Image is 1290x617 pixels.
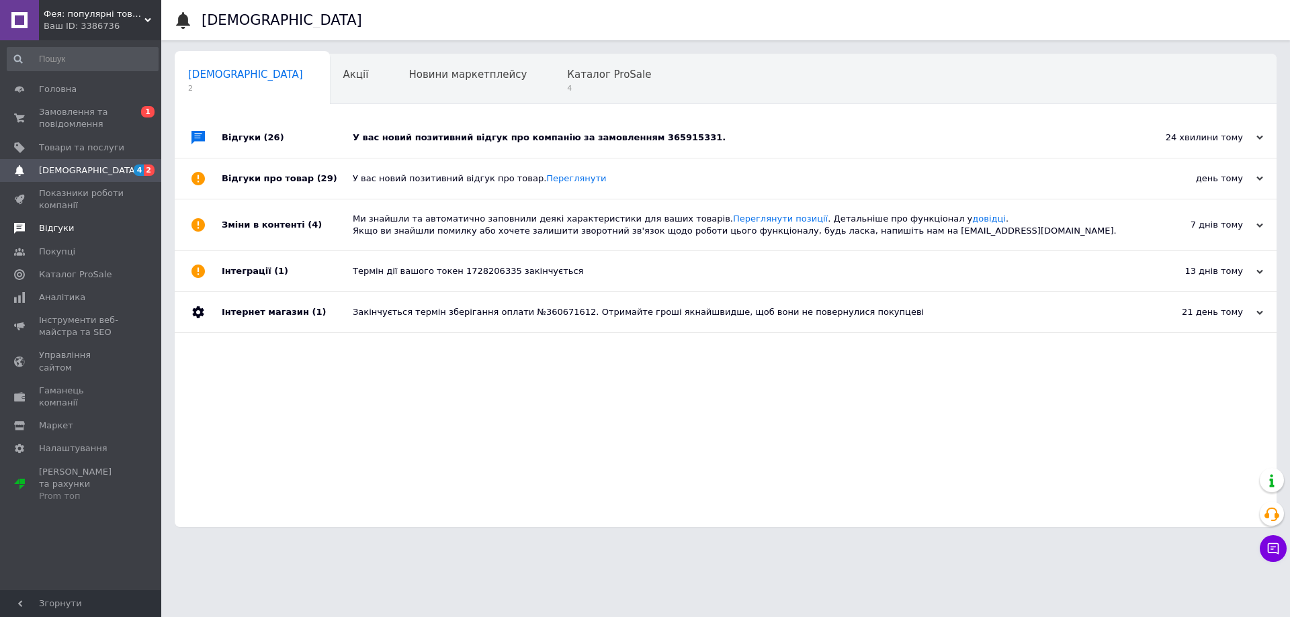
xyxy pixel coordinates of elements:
span: (4) [308,220,322,230]
span: Відгуки [39,222,74,234]
div: 24 хвилини тому [1129,132,1263,144]
div: Відгуки про товар [222,158,353,199]
span: [PERSON_NAME] та рахунки [39,466,124,503]
span: 4 [567,83,651,93]
span: Новини маркетплейсу [408,68,527,81]
div: Зміни в контенті [222,199,353,250]
span: Фея: популярні товари в інтернеті [44,8,144,20]
span: Покупці [39,246,75,258]
div: 13 днів тому [1129,265,1263,277]
span: 1 [141,106,155,117]
span: Каталог ProSale [567,68,651,81]
span: Гаманець компанії [39,385,124,409]
button: Чат з покупцем [1260,535,1287,562]
span: (1) [274,266,288,276]
span: Показники роботи компанії [39,187,124,211]
a: довідці [972,213,1006,224]
span: (29) [317,173,337,183]
div: 7 днів тому [1129,219,1263,231]
a: Переглянути [546,173,606,183]
div: 21 день тому [1129,306,1263,318]
span: Управління сайтом [39,349,124,373]
span: 4 [134,164,144,176]
span: Товари та послуги [39,142,124,154]
div: Інтеграції [222,251,353,291]
span: Акції [343,68,369,81]
span: Маркет [39,420,73,432]
a: Переглянути позиції [733,213,828,224]
span: [DEMOGRAPHIC_DATA] [188,68,303,81]
div: У вас новий позитивний відгук про товар. [353,173,1129,185]
span: Аналітика [39,291,85,303]
span: Інструменти веб-майстра та SEO [39,314,124,338]
span: (1) [312,307,326,317]
span: 2 [188,83,303,93]
div: Ми знайшли та автоматично заповнили деякі характеристики для ваших товарів. . Детальніше про функ... [353,213,1129,237]
span: Замовлення та повідомлення [39,106,124,130]
div: Термін дії вашого токен 1728206335 закінчується [353,265,1129,277]
span: Каталог ProSale [39,269,112,281]
span: 2 [144,164,155,176]
div: Інтернет магазин [222,292,353,332]
div: Закінчується термін зберігання оплати №360671612. Отримайте гроші якнайшвидше, щоб вони не поверн... [353,306,1129,318]
input: Пошук [7,47,159,71]
div: Prom топ [39,490,124,502]
div: У вас новий позитивний відгук про компанію за замовленням 365915331. [353,132,1129,144]
div: Відгуки [222,117,353,158]
div: день тому [1129,173,1263,185]
span: Налаштування [39,442,107,455]
div: Ваш ID: 3386736 [44,20,161,32]
span: Головна [39,83,77,95]
span: [DEMOGRAPHIC_DATA] [39,164,138,177]
h1: [DEMOGRAPHIC_DATA] [202,12,362,28]
span: (26) [264,132,284,142]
